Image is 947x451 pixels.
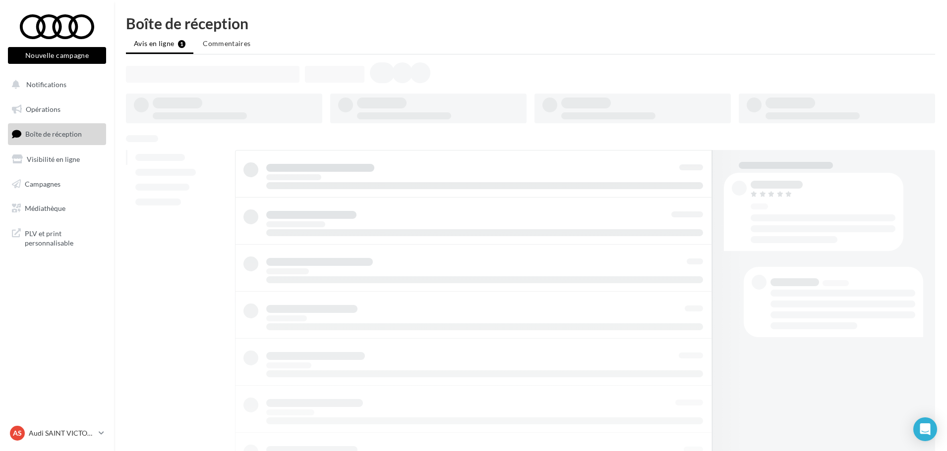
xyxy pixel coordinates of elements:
[8,424,106,443] a: AS Audi SAINT VICTORET
[26,105,60,113] span: Opérations
[26,80,66,89] span: Notifications
[6,198,108,219] a: Médiathèque
[29,428,95,438] p: Audi SAINT VICTORET
[6,223,108,252] a: PLV et print personnalisable
[126,16,935,31] div: Boîte de réception
[913,417,937,441] div: Open Intercom Messenger
[25,130,82,138] span: Boîte de réception
[6,74,104,95] button: Notifications
[6,174,108,195] a: Campagnes
[25,227,102,248] span: PLV et print personnalisable
[203,39,250,48] span: Commentaires
[13,428,22,438] span: AS
[8,47,106,64] button: Nouvelle campagne
[25,204,65,212] span: Médiathèque
[27,155,80,163] span: Visibilité en ligne
[25,179,60,188] span: Campagnes
[6,149,108,170] a: Visibilité en ligne
[6,123,108,145] a: Boîte de réception
[6,99,108,120] a: Opérations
